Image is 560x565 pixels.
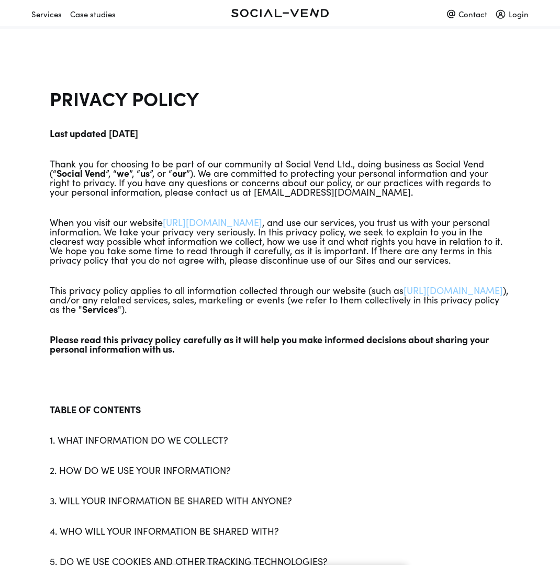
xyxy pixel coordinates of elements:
[31,5,62,23] div: Services
[82,302,118,315] strong: Services
[140,166,150,179] strong: us
[70,5,116,23] div: Case studies
[50,85,199,111] strong: PRIVACY POLICY
[404,284,503,297] a: [URL][DOMAIN_NAME]
[163,216,262,229] a: [URL][DOMAIN_NAME]
[50,496,510,505] p: 3. WILL YOUR INFORMATION BE SHARED WITH ANYONE?
[447,5,487,23] div: Contact
[50,466,510,475] p: 2. HOW DO WE USE YOUR INFORMATION?
[121,333,181,346] strong: privacy policy
[50,159,510,197] p: Thank you for choosing to be part of our community at Social Vend Ltd., doing business as Social ...
[57,166,106,179] strong: Social Vend
[50,127,106,140] strong: Last updated
[50,526,510,536] p: 4. WHO WILL YOUR INFORMATION BE SHARED WITH?
[50,333,118,346] strong: Please read this
[172,166,186,179] strong: our
[496,5,529,23] div: Login
[50,403,141,416] strong: TABLE OF CONTENTS
[50,218,510,265] p: When you visit our website , and use our services, you trust us with your personal information. W...
[70,5,124,16] a: Case studies
[50,286,510,314] p: This privacy policy applies to all information collected through our website (such as ), and/or a...
[109,127,138,140] strong: [DATE]
[50,333,489,355] strong: carefully as it will help you make informed decisions about sharing your personal information wit...
[117,166,129,179] strong: we
[50,435,510,445] p: 1. WHAT INFORMATION DO WE COLLECT?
